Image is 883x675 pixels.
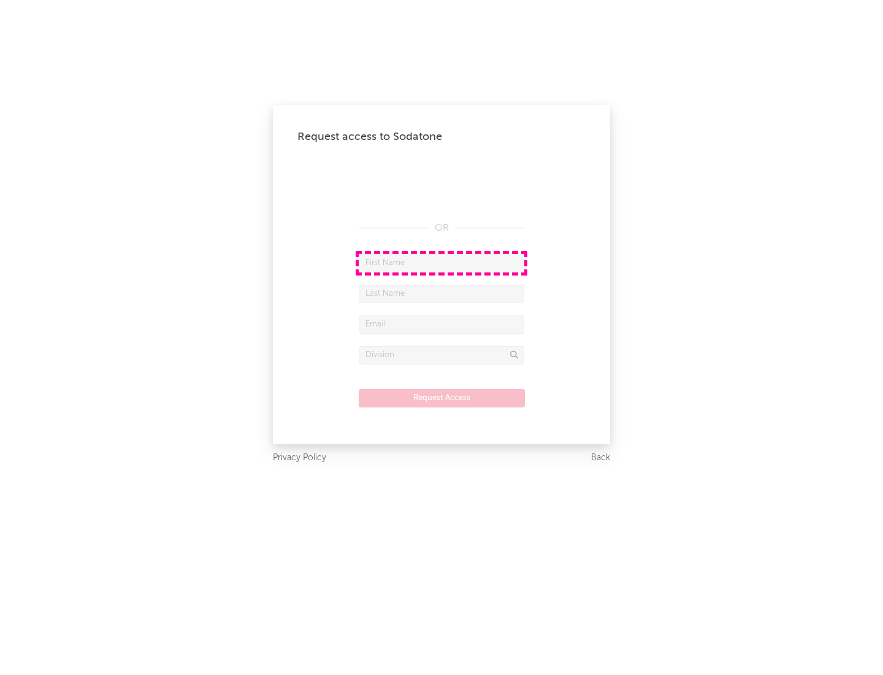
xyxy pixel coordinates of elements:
[359,254,524,272] input: First Name
[273,450,326,466] a: Privacy Policy
[359,285,524,303] input: Last Name
[591,450,610,466] a: Back
[359,389,525,407] button: Request Access
[297,129,586,144] div: Request access to Sodatone
[359,346,524,364] input: Division
[359,315,524,334] input: Email
[359,221,524,236] div: OR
